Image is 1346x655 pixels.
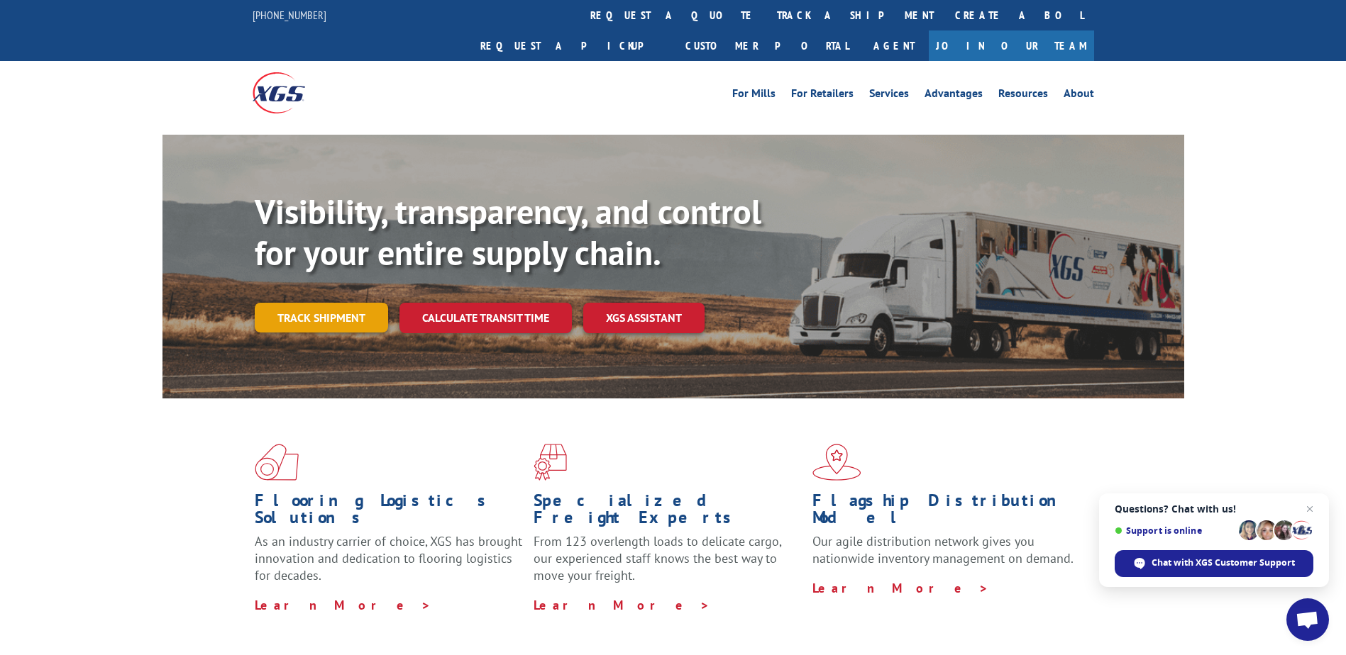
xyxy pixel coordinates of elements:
p: From 123 overlength loads to delicate cargo, our experienced staff knows the best way to move you... [534,533,802,596]
a: Learn More > [812,580,989,596]
a: About [1064,88,1094,103]
a: Track shipment [255,303,388,332]
h1: Flooring Logistics Solutions [255,492,523,533]
span: Chat with XGS Customer Support [1152,556,1295,569]
h1: Specialized Freight Experts [534,492,802,533]
img: xgs-icon-total-supply-chain-intelligence-red [255,444,299,481]
a: Agent [859,30,929,61]
span: Close chat [1301,500,1318,517]
div: Open chat [1286,598,1329,641]
span: As an industry carrier of choice, XGS has brought innovation and dedication to flooring logistics... [255,533,522,583]
div: Chat with XGS Customer Support [1115,550,1313,577]
a: Customer Portal [675,30,859,61]
a: Learn More > [255,597,431,613]
span: Our agile distribution network gives you nationwide inventory management on demand. [812,533,1074,566]
a: Advantages [925,88,983,103]
a: Calculate transit time [399,303,572,333]
a: XGS ASSISTANT [583,303,705,333]
a: For Mills [732,88,776,103]
a: Resources [998,88,1048,103]
img: xgs-icon-focused-on-flooring-red [534,444,567,481]
b: Visibility, transparency, and control for your entire supply chain. [255,189,761,274]
a: Join Our Team [929,30,1094,61]
a: Learn More > [534,597,710,613]
img: xgs-icon-flagship-distribution-model-red [812,444,861,481]
a: Services [869,88,909,103]
span: Support is online [1115,525,1234,536]
a: For Retailers [791,88,854,103]
h1: Flagship Distribution Model [812,492,1081,533]
a: Request a pickup [470,30,675,61]
a: [PHONE_NUMBER] [253,8,326,22]
span: Questions? Chat with us! [1115,503,1313,515]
